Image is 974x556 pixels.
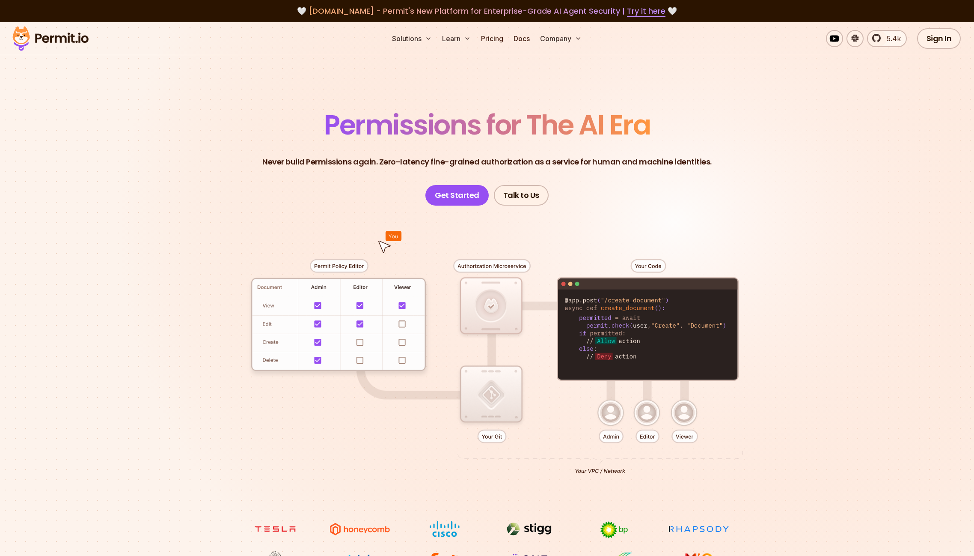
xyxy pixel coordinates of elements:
a: 5.4k [867,30,907,47]
a: Docs [510,30,533,47]
span: [DOMAIN_NAME] - Permit's New Platform for Enterprise-Grade AI Agent Security | [309,6,665,16]
span: 5.4k [882,33,901,44]
img: tesla [243,521,307,537]
a: Sign In [917,28,961,49]
img: bp [582,521,646,539]
img: Rhapsody Health [667,521,731,537]
a: Talk to Us [494,185,549,206]
button: Company [537,30,585,47]
button: Solutions [389,30,435,47]
p: Never build Permissions again. Zero-latency fine-grained authorization as a service for human and... [262,156,712,168]
img: Permit logo [9,24,92,53]
button: Learn [439,30,474,47]
img: Honeycomb [328,521,392,537]
span: Permissions for The AI Era [324,106,650,144]
a: Pricing [478,30,507,47]
a: Try it here [627,6,665,17]
a: Get Started [425,185,489,206]
img: Cisco [413,521,477,537]
img: Stigg [497,521,561,537]
div: 🤍 🤍 [21,5,953,17]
